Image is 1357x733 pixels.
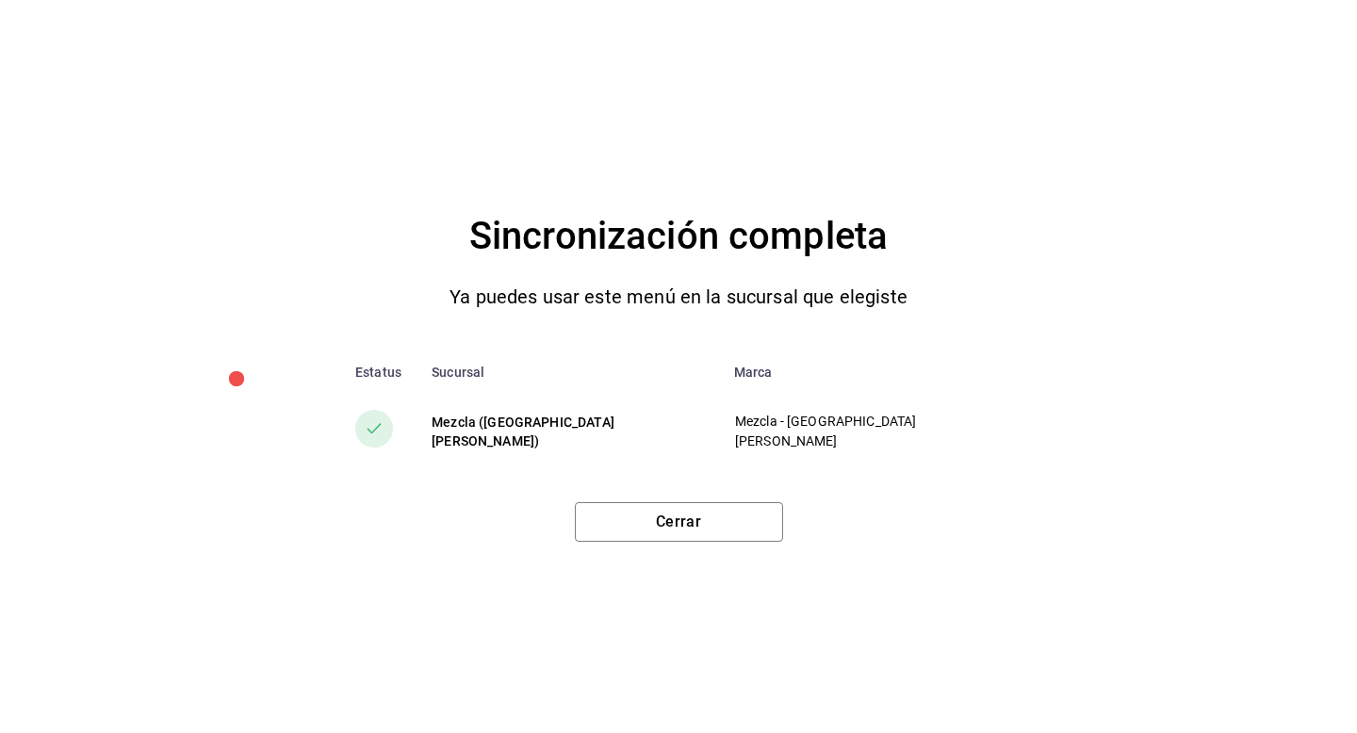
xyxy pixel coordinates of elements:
[575,502,783,542] button: Cerrar
[735,412,1001,451] p: Mezcla - [GEOGRAPHIC_DATA][PERSON_NAME]
[719,350,1032,395] th: Marca
[325,350,417,395] th: Estatus
[417,350,719,395] th: Sucursal
[469,206,888,267] h4: Sincronización completa
[432,413,704,450] div: Mezcla ([GEOGRAPHIC_DATA][PERSON_NAME])
[450,282,907,312] p: Ya puedes usar este menú en la sucursal que elegiste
